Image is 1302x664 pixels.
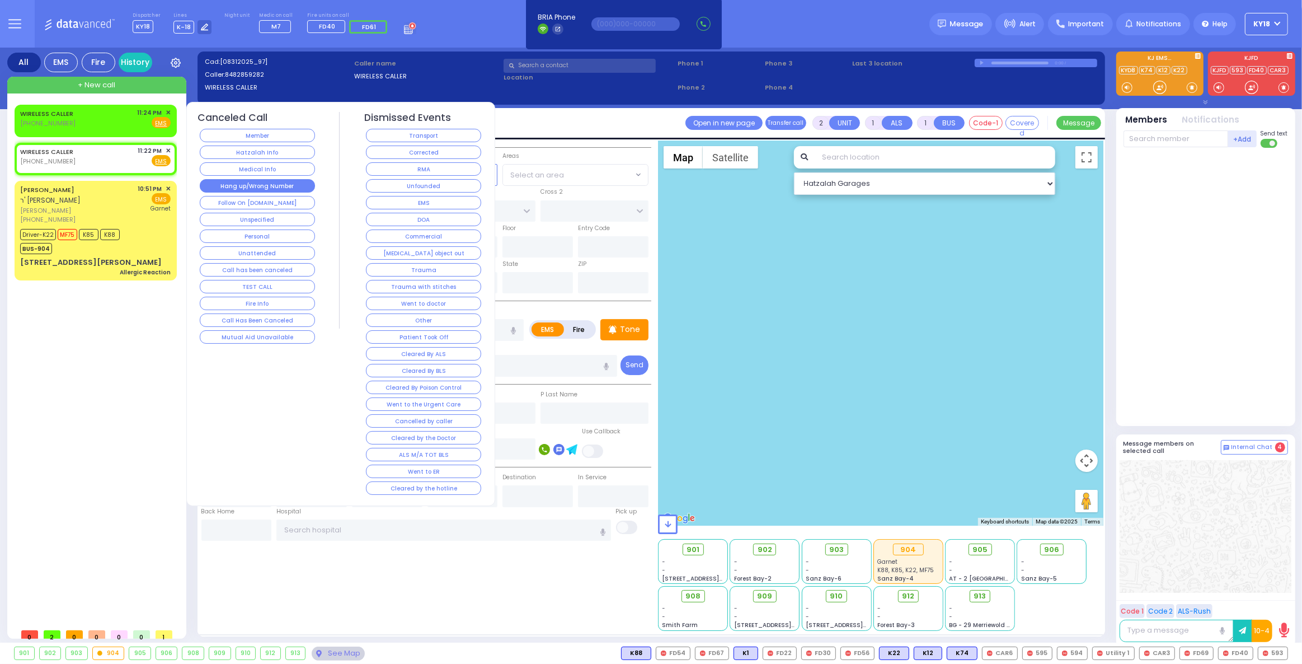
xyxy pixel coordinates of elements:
div: FD67 [695,647,729,660]
span: M7 [271,22,281,31]
span: Sanz Bay-5 [1021,574,1057,583]
label: Lines [173,12,212,19]
span: - [806,558,809,566]
img: red-radio-icon.svg [1263,651,1268,656]
span: + New call [78,80,115,91]
span: Phone 1 [678,59,761,68]
label: Hospital [276,507,301,516]
h5: Message members on selected call [1124,440,1221,455]
span: ✕ [166,184,171,194]
a: FD40 [1247,66,1267,74]
div: Utility 1 [1092,647,1135,660]
div: Fire [82,53,115,72]
button: Map camera controls [1075,450,1098,472]
span: - [806,604,809,612]
label: Caller: [205,70,350,80]
button: ALS M/A TOT BLS [366,448,481,461]
label: Use Callback [582,427,621,436]
div: 904 [93,647,124,660]
img: red-radio-icon.svg [1062,651,1068,656]
button: Toggle fullscreen view [1075,146,1098,169]
button: Members [1126,114,1168,127]
button: Unspecified [200,213,315,226]
a: K12 [1157,66,1171,74]
div: 594 [1057,647,1088,660]
span: 11:22 PM [138,147,162,155]
span: - [877,604,881,612]
button: Mutual Aid Unavailable [200,330,315,344]
span: 910 [830,591,843,602]
span: EMS [152,193,171,204]
div: 912 [261,647,280,660]
span: 912 [902,591,914,602]
button: Call has been canceled [200,263,315,277]
label: Cad: [205,57,350,67]
div: Allergic Reaction [120,268,171,277]
span: 913 [974,591,986,602]
button: Cleared By Poison Control [366,381,481,394]
span: Sanz Bay-6 [806,574,842,583]
span: - [950,612,953,621]
div: BLS [879,647,909,660]
label: State [502,260,518,269]
button: Commercial [366,230,481,243]
div: 903 [66,647,87,660]
button: RMA [366,162,481,176]
a: WIRELESS CALLER [20,109,73,118]
a: Open in new page [685,116,763,130]
label: KJ EMS... [1116,55,1204,63]
span: - [950,558,953,566]
span: [STREET_ADDRESS][PERSON_NAME] [662,574,768,583]
button: Cleared by the hotline [366,481,481,495]
span: Select an area [510,170,564,181]
span: - [734,612,737,621]
label: Night unit [224,12,250,19]
span: BRIA Phone [538,12,575,22]
span: - [734,604,737,612]
button: Transport [366,129,481,142]
div: FD30 [801,647,836,660]
div: EMS [44,53,78,72]
div: 909 [209,647,231,660]
span: K85 [79,229,98,240]
span: 11:24 PM [138,109,162,117]
span: 1 [156,630,172,639]
div: BLS [914,647,942,660]
input: Search location [815,146,1055,169]
span: BG - 29 Merriewold S. [950,621,1012,629]
label: Fire units on call [307,12,391,19]
img: red-radio-icon.svg [700,651,706,656]
span: 903 [829,544,844,555]
span: Phone 3 [765,59,848,68]
a: History [119,53,152,72]
span: Phone 2 [678,83,761,92]
span: 10:51 PM [138,185,162,193]
button: Cleared by the Doctor [366,431,481,445]
div: FD22 [763,647,797,660]
span: 909 [757,591,772,602]
button: Trauma [366,263,481,277]
span: Important [1068,19,1104,29]
img: red-radio-icon.svg [1144,651,1150,656]
span: Internal Chat [1232,443,1273,451]
span: Sanz Bay-4 [877,574,914,583]
div: BLS [734,647,758,660]
button: UNIT [829,116,860,130]
label: ZIP [578,260,586,269]
span: - [662,558,666,566]
span: - [662,612,666,621]
img: red-radio-icon.svg [806,651,812,656]
span: - [1021,558,1024,566]
img: Logo [44,17,119,31]
button: KY18 [1245,13,1288,35]
div: [STREET_ADDRESS][PERSON_NAME] [20,257,162,268]
a: KYD8 [1119,66,1138,74]
div: 902 [40,647,61,660]
u: EMS [156,119,167,128]
label: Dispatcher [133,12,161,19]
button: Show street map [664,146,703,169]
span: 2 [44,630,60,639]
span: 905 [972,544,988,555]
span: [PHONE_NUMBER] [20,119,76,128]
div: K74 [947,647,977,660]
